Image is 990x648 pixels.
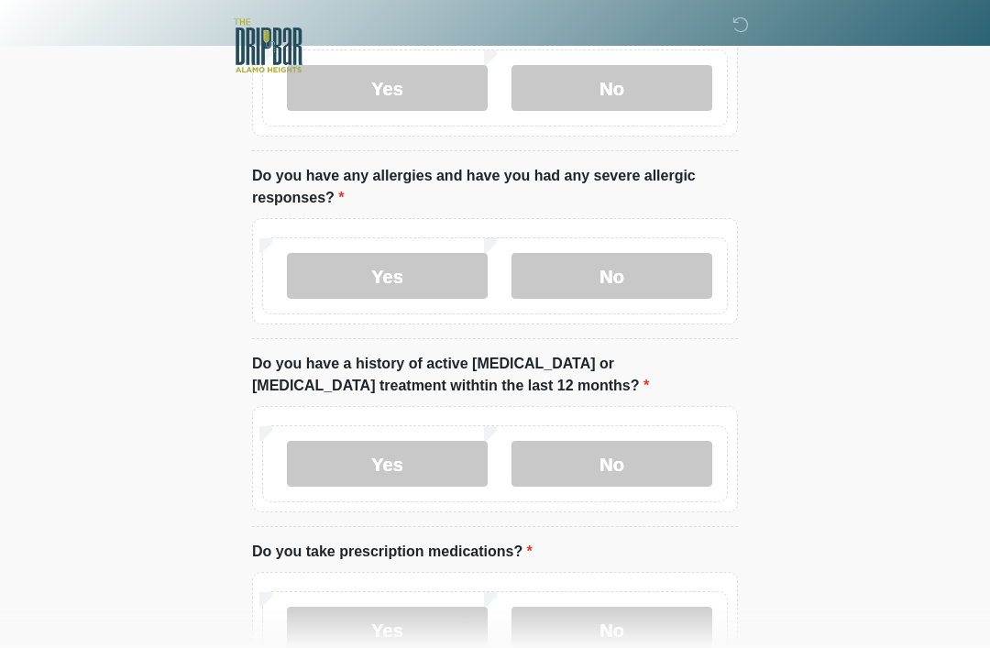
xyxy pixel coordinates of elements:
label: No [511,442,712,488]
label: No [511,254,712,300]
label: Yes [287,442,488,488]
label: Do you have a history of active [MEDICAL_DATA] or [MEDICAL_DATA] treatment withtin the last 12 mo... [252,354,738,398]
label: Do you have any allergies and have you had any severe allergic responses? [252,166,738,210]
label: Yes [287,254,488,300]
img: The DRIPBaR - Alamo Heights Logo [234,14,302,79]
label: Do you take prescription medications? [252,542,533,564]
